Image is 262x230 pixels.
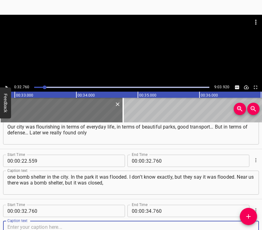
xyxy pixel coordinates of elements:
[7,205,13,217] input: 00
[240,208,257,225] button: Add Cue
[138,155,139,167] span: :
[138,205,139,217] span: :
[14,205,20,217] input: 00
[146,205,152,217] input: 34
[139,93,156,97] text: 00:35.000
[132,155,138,167] input: 00
[29,205,85,217] input: 760
[2,83,10,91] button: Play/Pause
[13,155,14,167] span: :
[139,155,145,167] input: 00
[252,156,260,164] button: Cue Options
[214,85,229,89] span: 9:03.920
[146,155,152,167] input: 32
[7,174,255,192] textarea: one bomb shelter in the city. In the park it was flooded. I don’t know exactly, but they say it w...
[139,205,145,217] input: 00
[252,152,259,168] div: Cue Options
[27,205,29,217] span: .
[7,124,255,141] textarea: Our city was flourishing in terms of everyday life, in terms of beautiful parks, good transport… ...
[13,205,14,217] span: :
[16,93,33,97] text: 00:33.000
[27,155,29,167] span: .
[145,205,146,217] span: :
[34,87,209,88] div: Play progress
[78,93,95,97] text: 00:34.000
[153,205,209,217] input: 760
[152,205,153,217] span: .
[14,85,29,89] span: 0:32.760
[14,155,20,167] input: 00
[20,155,22,167] span: :
[201,93,218,97] text: 00:36.000
[22,205,27,217] input: 32
[114,100,121,108] div: Delete Cue
[29,155,85,167] input: 559
[233,83,241,91] button: Toggle captions
[247,103,260,115] button: Zoom Out
[152,155,153,167] span: .
[132,205,138,217] input: 00
[153,155,209,167] input: 760
[22,155,27,167] input: 22
[145,155,146,167] span: :
[252,83,260,91] button: Toggle fullscreen
[242,83,250,91] button: Change Playback Speed
[114,100,122,108] button: Delete
[7,155,13,167] input: 00
[252,206,260,214] button: Cue Options
[20,205,22,217] span: :
[234,103,246,115] button: Zoom In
